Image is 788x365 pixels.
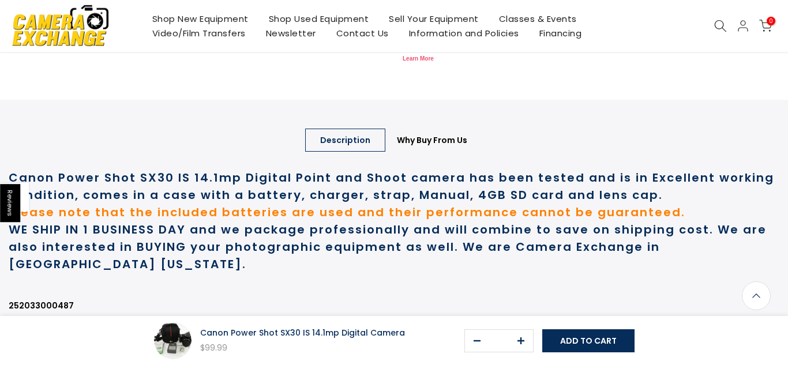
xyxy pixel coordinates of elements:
a: Back to the top [742,281,771,310]
a: Learn More [403,55,434,62]
a: Shop Used Equipment [258,12,379,26]
div: $99.99 [200,341,405,355]
a: Information and Policies [399,26,529,40]
strong: Canon Power Shot SX30 IS 14.1mp Digital Point and Shoot camera has been tested and is in Excellen... [9,170,774,203]
span: 0 [767,17,775,25]
a: Newsletter [256,26,326,40]
a: Why Buy From Us [382,129,482,152]
a: Description [305,129,385,152]
a: Financing [529,26,592,40]
a: Sell Your Equipment [379,12,489,26]
a: Contact Us [326,26,399,40]
a: Shop New Equipment [142,12,258,26]
a: 0 [759,20,772,32]
a: Video/Film Transfers [142,26,256,40]
img: Canon Power Shot SX30 IS 14.1mp Digital Camera Digital Cameras - Digital Point and Shoot Cameras ... [154,322,192,359]
strong: Please note that the included batteries are used and their performance cannot be guaranteed. [9,204,685,220]
a: Classes & Events [489,12,587,26]
div: Canon Power Shot SX30 IS 14.1mp Digital Camera [200,326,405,340]
strong: 252033000487 [9,300,74,311]
button: Add to cart [542,329,635,352]
strong: WE SHIP IN 1 BUSINESS DAY and we package professionally and will combine to save on shipping cost... [9,221,767,272]
span: Add to cart [560,335,617,347]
